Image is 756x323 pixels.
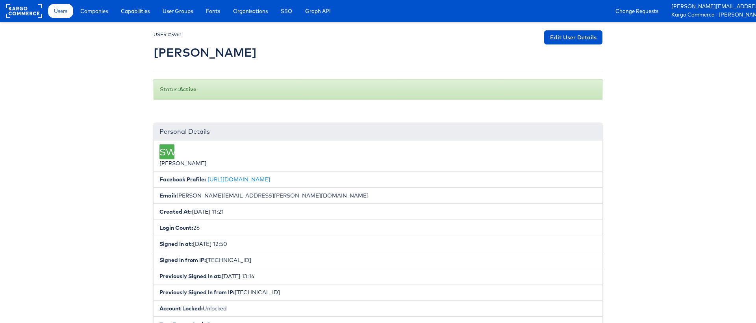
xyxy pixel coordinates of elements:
b: Email: [159,192,176,199]
span: Capabilities [121,7,150,15]
span: SSO [281,7,292,15]
li: [DATE] 11:21 [154,203,602,220]
a: Edit User Details [544,30,602,44]
b: Created At: [159,208,192,215]
li: [DATE] 13:14 [154,268,602,284]
div: Status: [154,79,602,100]
b: Signed In at: [159,240,193,247]
b: Active [179,86,196,93]
b: Previously Signed In from IP: [159,289,235,296]
li: Unlocked [154,300,602,317]
li: 26 [154,220,602,236]
b: Signed In from IP: [159,257,206,264]
span: Companies [80,7,108,15]
a: Kargo Commerce - [PERSON_NAME] [PERSON_NAME] Production [671,11,750,19]
span: User Groups [163,7,193,15]
b: Login Count: [159,224,193,231]
li: [PERSON_NAME] [154,140,602,172]
span: Fonts [206,7,220,15]
div: Personal Details [154,123,602,140]
div: SW [159,144,174,159]
small: USER #5961 [154,31,182,37]
li: [TECHNICAL_ID] [154,284,602,301]
a: [PERSON_NAME][EMAIL_ADDRESS][PERSON_NAME][DOMAIN_NAME] [671,3,750,11]
a: SSO [275,4,298,18]
h2: [PERSON_NAME] [154,46,257,59]
a: Change Requests [610,4,664,18]
a: Organisations [227,4,274,18]
li: [PERSON_NAME][EMAIL_ADDRESS][PERSON_NAME][DOMAIN_NAME] [154,187,602,204]
span: Organisations [233,7,268,15]
a: Graph API [299,4,337,18]
a: User Groups [157,4,199,18]
a: Capabilities [115,4,156,18]
span: Graph API [305,7,331,15]
span: Users [54,7,67,15]
a: [URL][DOMAIN_NAME] [208,176,270,183]
a: Companies [74,4,114,18]
b: Previously Signed In at: [159,273,222,280]
li: [TECHNICAL_ID] [154,252,602,268]
a: Fonts [200,4,226,18]
li: [DATE] 12:50 [154,236,602,252]
a: Users [48,4,73,18]
b: Facebook Profile: [159,176,206,183]
b: Account Locked: [159,305,203,312]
